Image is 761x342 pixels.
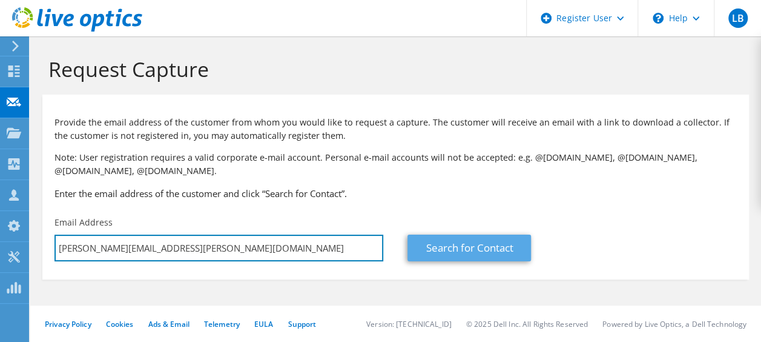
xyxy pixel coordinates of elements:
label: Email Address [54,216,113,229]
a: EULA [254,319,273,329]
h3: Enter the email address of the customer and click “Search for Contact”. [54,187,737,200]
li: © 2025 Dell Inc. All Rights Reserved [466,319,588,329]
li: Powered by Live Optics, a Dell Technology [602,319,746,329]
svg: \n [653,13,664,24]
a: Support [288,319,316,329]
a: Cookies [106,319,134,329]
p: Note: User registration requires a valid corporate e-mail account. Personal e-mail accounts will ... [54,151,737,178]
p: Provide the email address of the customer from whom you would like to request a capture. The cust... [54,116,737,142]
span: LB [728,8,748,28]
li: Version: [TECHNICAL_ID] [366,319,452,329]
a: Telemetry [204,319,240,329]
a: Ads & Email [148,319,189,329]
a: Privacy Policy [45,319,91,329]
a: Search for Contact [407,235,531,261]
h1: Request Capture [48,56,737,82]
